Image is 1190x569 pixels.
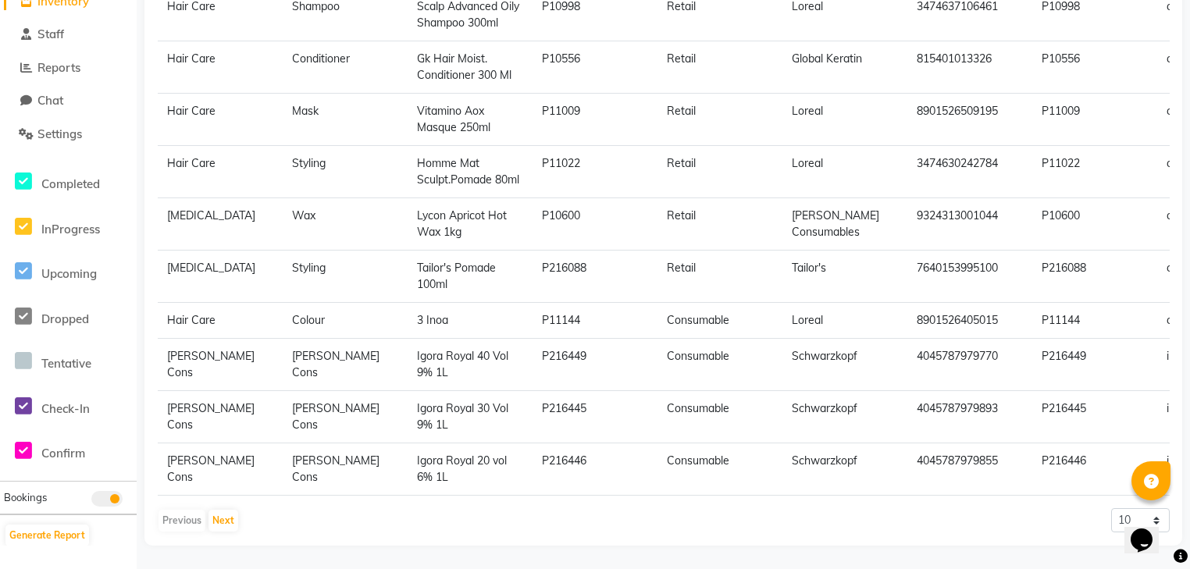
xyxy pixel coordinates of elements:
td: 4045787979855 [907,443,1032,496]
td: 3474630242784 [907,146,1032,198]
td: P216445 [1032,391,1157,443]
a: Settings [4,126,133,144]
td: [PERSON_NAME] Consumables [782,198,907,251]
td: Retail [657,146,782,198]
td: Schwarzkopf [782,443,907,496]
td: 815401013326 [907,41,1032,94]
td: P216449 [1032,339,1157,391]
td: Hair Care [158,41,283,94]
td: Loreal [782,146,907,198]
span: Homme Mat Sculpt.Pomade 80ml [417,156,519,187]
span: Check-In [41,401,90,416]
span: Upcoming [41,266,97,281]
td: P11144 [533,303,657,339]
td: [MEDICAL_DATA] [158,251,283,303]
td: P216445 [533,391,657,443]
button: Generate Report [5,525,89,546]
td: Styling [283,251,408,303]
td: Hair Care [158,146,283,198]
span: Bookings [4,491,47,503]
td: Retail [657,251,782,303]
td: P11022 [533,146,657,198]
td: 8901526509195 [907,94,1032,146]
td: Wax [283,198,408,251]
td: Styling [283,146,408,198]
td: Retail [657,94,782,146]
a: Chat [4,92,133,110]
td: Colour [283,303,408,339]
span: Igora Royal 20 vol 6% 1L [417,453,507,484]
td: Schwarzkopf [782,391,907,443]
td: [PERSON_NAME] Cons [283,339,408,391]
td: Conditioner [283,41,408,94]
td: P216088 [533,251,657,303]
td: P216449 [533,339,657,391]
span: Confirm [41,446,85,461]
td: 8901526405015 [907,303,1032,339]
td: Loreal [782,94,907,146]
td: Hair Care [158,303,283,339]
span: Lycon Apricot Hot Wax 1kg [417,208,507,239]
span: 3 Inoa [417,313,448,327]
span: InProgress [41,222,100,236]
td: P11022 [1032,146,1157,198]
span: Igora Royal 30 Vol 9% 1L [417,401,508,432]
span: Tentative [41,356,91,371]
td: P216446 [1032,443,1157,496]
td: [PERSON_NAME] Cons [283,443,408,496]
td: Mask [283,94,408,146]
a: Reports [4,59,133,77]
td: [MEDICAL_DATA] [158,198,283,251]
td: Consumable [657,443,782,496]
td: P10600 [1032,198,1157,251]
td: P216088 [1032,251,1157,303]
td: P11009 [533,94,657,146]
td: 4045787979770 [907,339,1032,391]
td: Global Keratin [782,41,907,94]
span: Chat [37,93,63,108]
td: [PERSON_NAME] Cons [158,391,283,443]
button: Next [208,510,238,532]
td: Consumable [657,339,782,391]
iframe: chat widget [1124,507,1174,553]
td: P216446 [533,443,657,496]
span: Vitamino Aox Masque 250ml [417,104,490,134]
td: 4045787979893 [907,391,1032,443]
td: 7640153995100 [907,251,1032,303]
td: Retail [657,198,782,251]
span: Staff [37,27,64,41]
td: 9324313001044 [907,198,1032,251]
td: Hair Care [158,94,283,146]
span: Reports [37,60,80,75]
td: Loreal [782,303,907,339]
td: [PERSON_NAME] Cons [158,339,283,391]
td: P11009 [1032,94,1157,146]
span: Settings [37,126,82,141]
td: [PERSON_NAME] Cons [158,443,283,496]
span: Tailor's Pomade 100ml [417,261,496,291]
span: Gk Hair Moist. Conditioner 300 Ml [417,52,511,82]
td: P10600 [533,198,657,251]
td: Retail [657,41,782,94]
span: Igora Royal 40 Vol 9% 1L [417,349,508,379]
span: Completed [41,176,100,191]
td: [PERSON_NAME] Cons [283,391,408,443]
td: Schwarzkopf [782,339,907,391]
td: P11144 [1032,303,1157,339]
td: Consumable [657,303,782,339]
td: P10556 [533,41,657,94]
td: Consumable [657,391,782,443]
td: P10556 [1032,41,1157,94]
span: Dropped [41,311,89,326]
a: Staff [4,26,133,44]
td: Tailor's [782,251,907,303]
